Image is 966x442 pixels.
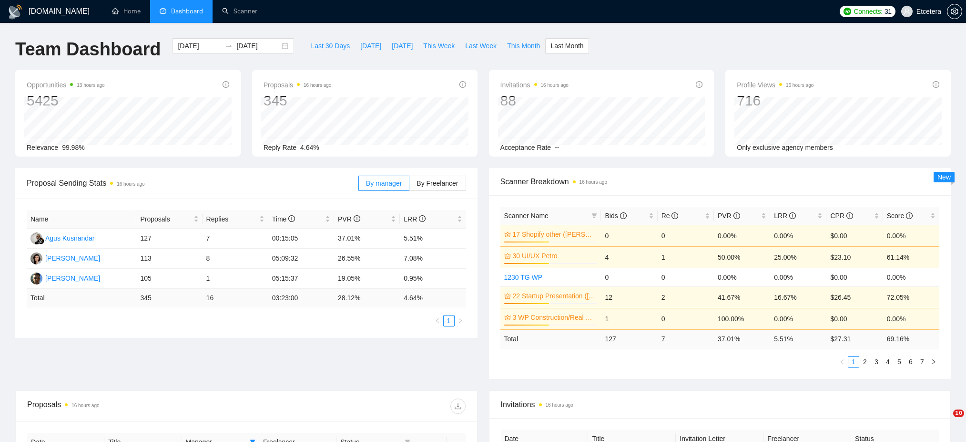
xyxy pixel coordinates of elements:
[601,268,657,286] td: 0
[883,357,893,367] a: 4
[826,308,883,329] td: $0.00
[392,41,413,51] span: [DATE]
[136,210,202,229] th: Proposals
[203,289,268,307] td: 16
[203,210,268,229] th: Replies
[714,268,770,286] td: 0.00%
[500,144,551,151] span: Acceptance Rate
[658,246,714,268] td: 1
[504,314,511,321] span: crown
[136,269,202,289] td: 105
[354,215,360,222] span: info-circle
[601,329,657,348] td: 127
[504,231,511,238] span: crown
[947,8,962,15] span: setting
[500,79,569,91] span: Invitations
[502,38,545,53] button: This Month
[513,312,596,323] a: 3 WP Construction/Real Estate Website Development ([PERSON_NAME] B)
[334,269,400,289] td: 19.05%
[871,356,882,368] li: 3
[507,41,540,51] span: This Month
[236,41,280,51] input: End date
[31,234,95,242] a: AKAgus Kusnandar
[334,289,400,307] td: 28.12 %
[117,181,144,187] time: 16 hours ago
[504,274,543,281] a: 1230 TG WP
[601,246,657,268] td: 4
[928,356,939,368] button: right
[580,179,607,185] time: 16 hours ago
[300,144,319,151] span: 4.64%
[504,212,549,220] span: Scanner Name
[905,356,916,368] li: 6
[27,399,246,414] div: Proposals
[770,246,826,268] td: 25.00%
[917,357,927,367] a: 7
[605,212,626,220] span: Bids
[417,179,458,187] span: By Freelancer
[883,286,939,308] td: 72.05%
[178,41,221,51] input: Start date
[883,308,939,329] td: 0.00%
[404,215,426,223] span: LRR
[334,249,400,269] td: 26.55%
[848,356,859,368] li: 1
[513,291,596,301] a: 22 Startup Presentation ([PERSON_NAME])
[311,41,350,51] span: Last 30 Days
[288,215,295,222] span: info-circle
[714,246,770,268] td: 50.00%
[304,83,331,88] time: 16 hours ago
[860,357,870,367] a: 2
[826,225,883,246] td: $0.00
[696,81,702,88] span: info-circle
[435,318,440,324] span: left
[830,212,853,220] span: CPR
[846,212,853,219] span: info-circle
[31,273,42,284] img: AP
[513,251,596,261] a: 30 UI/UX Petro
[541,83,569,88] time: 16 hours ago
[871,357,882,367] a: 3
[658,329,714,348] td: 7
[770,225,826,246] td: 0.00%
[455,315,466,326] button: right
[419,215,426,222] span: info-circle
[458,318,463,324] span: right
[27,79,105,91] span: Opportunities
[400,269,466,289] td: 0.95%
[268,229,334,249] td: 00:15:05
[432,315,443,326] button: left
[770,308,826,329] td: 0.00%
[225,42,233,50] span: swap-right
[601,286,657,308] td: 12
[883,246,939,268] td: 61.14%
[661,212,679,220] span: Re
[27,144,58,151] span: Relevance
[444,316,454,326] a: 1
[934,410,956,432] iframe: Intercom live chat
[550,41,583,51] span: Last Month
[268,289,334,307] td: 03:23:00
[45,253,100,263] div: [PERSON_NAME]
[264,144,296,151] span: Reply Rate
[836,356,848,368] button: left
[338,215,360,223] span: PVR
[504,253,511,259] span: crown
[451,402,465,410] span: download
[225,42,233,50] span: to
[500,329,601,348] td: Total
[27,177,358,189] span: Proposal Sending Stats
[905,357,916,367] a: 6
[8,4,23,20] img: logo
[826,286,883,308] td: $26.45
[770,268,826,286] td: 0.00%
[848,357,859,367] a: 1
[136,229,202,249] td: 127
[555,144,559,151] span: --
[15,38,161,61] h1: Team Dashboard
[658,268,714,286] td: 0
[400,249,466,269] td: 7.08%
[714,225,770,246] td: 0.00%
[836,356,848,368] li: Previous Page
